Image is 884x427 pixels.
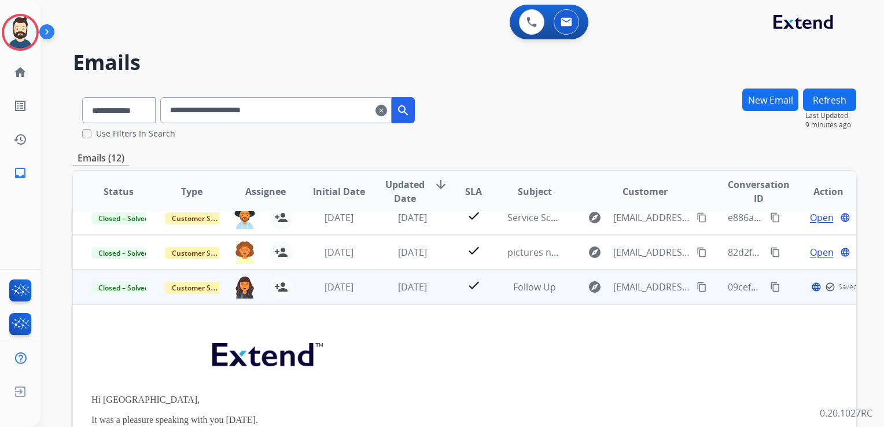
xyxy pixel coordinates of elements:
[73,51,856,74] h2: Emails
[91,282,156,294] span: Closed – Solved
[810,245,834,259] span: Open
[375,104,387,117] mat-icon: clear
[396,104,410,117] mat-icon: search
[613,280,690,294] span: [EMAIL_ADDRESS][DOMAIN_NAME]
[104,185,134,198] span: Status
[181,185,202,198] span: Type
[820,406,872,420] p: 0.20.1027RC
[313,185,365,198] span: Initial Date
[805,120,856,130] span: 9 minutes ago
[803,89,856,111] button: Refresh
[13,132,27,146] mat-icon: history
[274,245,288,259] mat-icon: person_add
[467,209,481,223] mat-icon: check
[697,282,707,292] mat-icon: content_copy
[91,395,691,405] p: Hi [GEOGRAPHIC_DATA],
[274,211,288,224] mat-icon: person_add
[198,329,334,375] img: extend.png
[165,247,240,259] span: Customer Support
[728,178,790,205] span: Conversation ID
[783,171,856,212] th: Action
[96,128,175,139] label: Use Filters In Search
[385,178,425,205] span: Updated Date
[838,282,857,292] span: Saved
[507,211,589,224] span: Service Scheduling
[325,281,353,293] span: [DATE]
[465,185,482,198] span: SLA
[398,246,427,259] span: [DATE]
[811,282,822,292] mat-icon: language
[513,281,556,293] span: Follow Up
[840,247,850,257] mat-icon: language
[697,247,707,257] mat-icon: content_copy
[770,282,780,292] mat-icon: content_copy
[13,65,27,79] mat-icon: home
[613,211,690,224] span: [EMAIL_ADDRESS][DOMAIN_NAME]
[613,245,690,259] span: [EMAIL_ADDRESS][DOMAIN_NAME]
[507,246,579,259] span: pictures needed
[325,246,353,259] span: [DATE]
[398,281,427,293] span: [DATE]
[91,415,691,425] p: It was a pleasure speaking with you [DATE].
[588,245,602,259] mat-icon: explore
[770,212,780,223] mat-icon: content_copy
[165,282,240,294] span: Customer Support
[73,151,129,165] p: Emails (12)
[91,212,156,224] span: Closed – Solved
[742,89,798,111] button: New Email
[165,212,240,224] span: Customer Support
[234,241,256,264] img: agent-avatar
[398,211,427,224] span: [DATE]
[810,211,834,224] span: Open
[234,275,256,299] img: agent-avatar
[274,280,288,294] mat-icon: person_add
[325,211,353,224] span: [DATE]
[588,211,602,224] mat-icon: explore
[825,282,835,292] mat-icon: check_circle_outline
[245,185,286,198] span: Assignee
[13,99,27,113] mat-icon: list_alt
[467,244,481,257] mat-icon: check
[770,247,780,257] mat-icon: content_copy
[588,280,602,294] mat-icon: explore
[697,212,707,223] mat-icon: content_copy
[234,206,256,229] img: agent-avatar
[13,166,27,180] mat-icon: inbox
[805,111,856,120] span: Last Updated:
[840,212,850,223] mat-icon: language
[518,185,552,198] span: Subject
[623,185,668,198] span: Customer
[467,278,481,292] mat-icon: check
[4,16,36,49] img: avatar
[434,178,448,192] mat-icon: arrow_downward
[91,247,156,259] span: Closed – Solved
